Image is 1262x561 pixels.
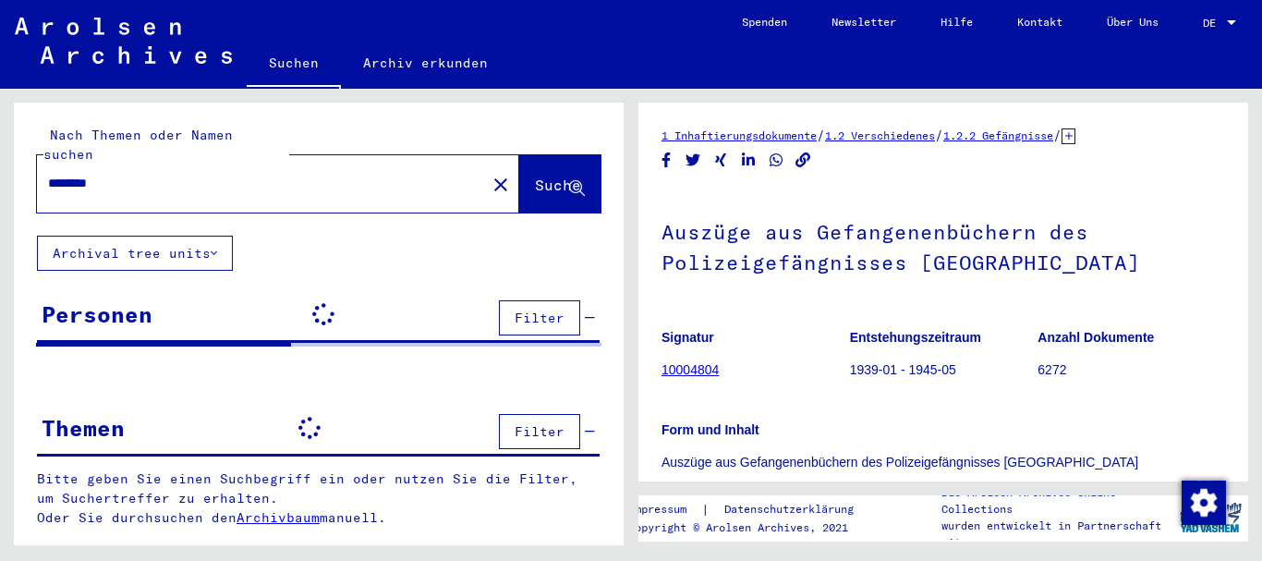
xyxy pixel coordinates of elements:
div: | [628,500,876,519]
b: Form und Inhalt [661,422,759,437]
a: 1.2 Verschiedenes [825,128,935,142]
a: Archiv erkunden [341,41,510,85]
a: Archivbaum [237,509,320,526]
b: Signatur [661,330,714,345]
button: Share on LinkedIn [739,149,758,172]
a: Suchen [247,41,341,89]
div: Personen [42,298,152,331]
button: Share on Xing [711,149,731,172]
p: Die Arolsen Archives Online-Collections [941,484,1172,518]
p: Bitte geben Sie einen Suchbegriff ein oder nutzen Sie die Filter, um Suchertreffer zu erhalten. O... [37,470,601,528]
span: Suche [535,176,581,194]
a: 1.2.2 Gefängnisse [943,128,1053,142]
a: 10004804 [661,362,719,377]
p: Auszüge aus Gefangenenbüchern des Polizeigefängnisses [GEOGRAPHIC_DATA] [661,453,1225,472]
button: Filter [499,300,580,335]
button: Copy link [794,149,813,172]
a: Impressum [628,500,701,519]
mat-label: Nach Themen oder Namen suchen [43,127,233,163]
p: 6272 [1038,360,1225,380]
img: Zustimmung ändern [1182,481,1226,525]
span: / [817,127,825,143]
h1: Auszüge aus Gefangenenbüchern des Polizeigefängnisses [GEOGRAPHIC_DATA] [661,189,1225,301]
span: / [1053,127,1062,143]
button: Share on Twitter [684,149,703,172]
a: Datenschutzerklärung [710,500,876,519]
button: Clear [482,165,519,202]
b: Anzahl Dokumente [1038,330,1154,345]
span: Filter [515,423,564,440]
p: 1939-01 - 1945-05 [850,360,1038,380]
div: Themen [42,411,125,445]
span: / [935,127,943,143]
button: Share on WhatsApp [767,149,786,172]
img: Arolsen_neg.svg [15,18,232,64]
button: Archival tree units [37,236,233,271]
button: Filter [499,414,580,449]
a: 1 Inhaftierungsdokumente [661,128,817,142]
span: DE [1203,17,1223,30]
mat-icon: close [490,174,512,196]
img: yv_logo.png [1176,494,1245,541]
b: Entstehungszeitraum [850,330,981,345]
button: Suche [519,155,601,213]
span: Filter [515,310,564,326]
button: Share on Facebook [657,149,676,172]
p: wurden entwickelt in Partnerschaft mit [941,518,1172,551]
p: Copyright © Arolsen Archives, 2021 [628,519,876,536]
